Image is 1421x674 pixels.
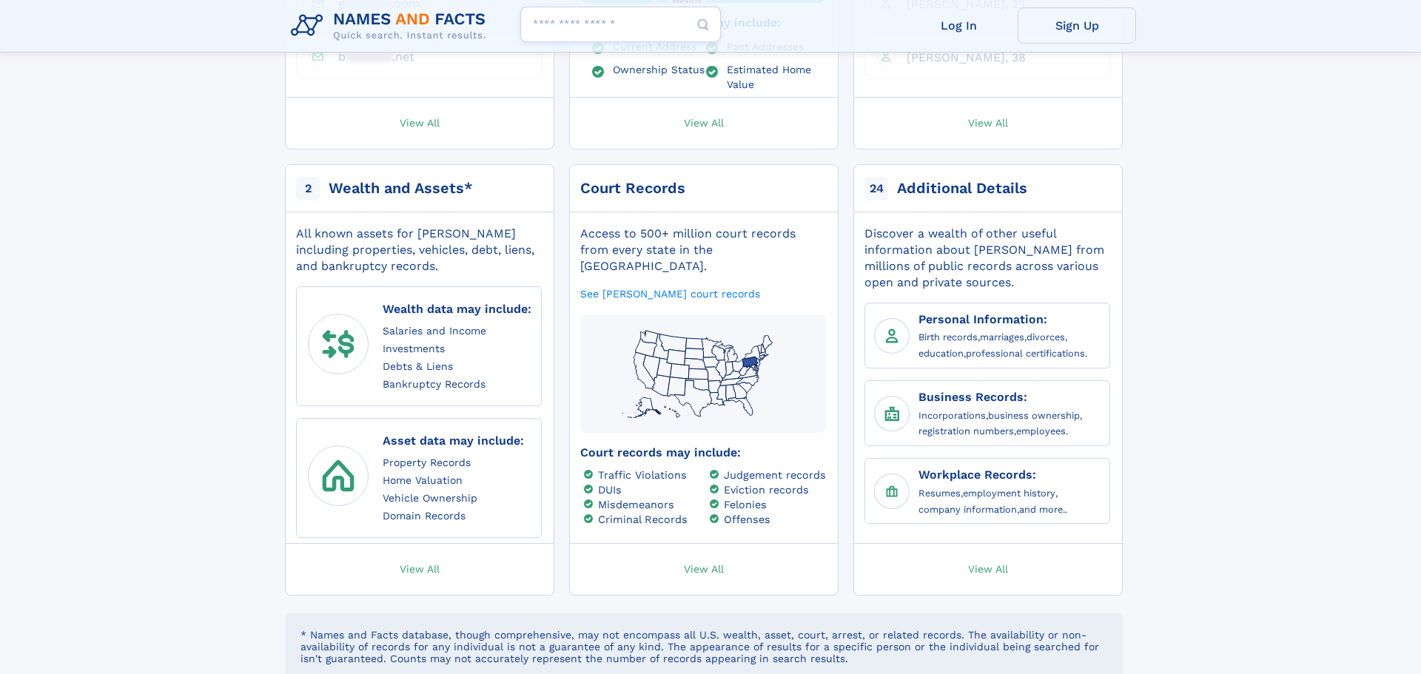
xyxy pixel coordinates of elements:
a: Judgement records [724,468,826,481]
a: Criminal Records [598,513,688,525]
a: View All [562,98,845,149]
img: Logo Names and Facts [285,6,498,46]
input: search input [520,7,721,42]
span: View All [684,115,724,129]
a: View All [278,544,561,595]
a: Estimated Home Value [727,63,827,90]
div: , , , [918,408,1103,440]
img: wealth [315,320,362,368]
a: Resumes [918,485,961,499]
div: Court records may include: [580,445,826,461]
a: Property Records [383,454,471,470]
a: Salaries and Income [383,323,486,338]
a: View All [847,544,1129,595]
div: Access to 500+ million court records from every state in the [GEOGRAPHIC_DATA]. [580,226,826,274]
a: [PERSON_NAME], 38 [895,50,1026,64]
div: Wealth and Assets* [329,178,473,199]
a: divorces [1027,329,1065,343]
a: employees. [1016,423,1068,437]
a: registration numbers [918,423,1014,437]
div: Asset data may include: [383,431,524,451]
a: and more.. [1019,502,1067,516]
a: View All [562,544,845,595]
div: , , , , [918,329,1103,362]
div: Court Records [580,178,685,199]
div: Additional Details [897,178,1027,199]
a: Traffic Violations [598,468,687,481]
a: Incorporations [918,408,986,422]
img: Business Records [881,402,903,425]
a: See [PERSON_NAME] court records [580,286,760,300]
span: View All [400,562,440,575]
a: DUIs [598,483,622,496]
a: education [918,346,964,360]
a: Felonies [724,498,767,510]
div: All known assets for [PERSON_NAME] including properties, vehicles, debt, liens, and bankruptcy re... [296,226,542,274]
a: Vehicle Ownership [383,490,477,505]
a: Misdemeanors [598,498,674,510]
a: Workplace Records: [918,465,1036,482]
span: aaaaaaa [346,50,392,64]
a: marriages [980,329,1024,343]
img: Personal Information [881,325,903,347]
a: Ownership Status [613,63,705,75]
a: Domain Records [383,508,466,523]
span: View All [968,115,1008,129]
a: Bankruptcy Records [383,376,486,391]
a: Personal Information: [918,309,1047,327]
a: Investments [383,340,445,356]
a: Eviction records [724,483,809,496]
a: Debts & Liens [383,358,453,374]
span: 2 [296,177,320,200]
a: Sign Up [1018,7,1136,44]
div: Wealth data may include: [383,299,531,319]
span: View All [400,115,440,129]
a: Offenses [724,513,770,525]
img: assets [315,452,362,499]
a: View All [278,98,561,149]
a: employment history [963,485,1055,499]
a: baaaaaaa.net [326,49,414,63]
span: [PERSON_NAME], 38 [907,50,1026,64]
button: Search Button [685,7,721,43]
div: Discover a wealth of other useful information about [PERSON_NAME] from millions of public records... [864,226,1110,291]
a: Birth records [918,329,978,343]
a: company information [918,502,1017,516]
a: View All [847,98,1129,149]
span: View All [684,562,724,575]
span: 24 [864,177,888,200]
a: professional certifications. [966,346,1087,360]
a: business ownership [988,408,1080,422]
div: , , , [918,485,1103,518]
span: View All [968,562,1008,575]
a: Home Valuation [383,472,463,488]
a: Log In [899,7,1018,44]
a: Business Records: [918,387,1027,405]
img: Workplace Records [881,480,903,502]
